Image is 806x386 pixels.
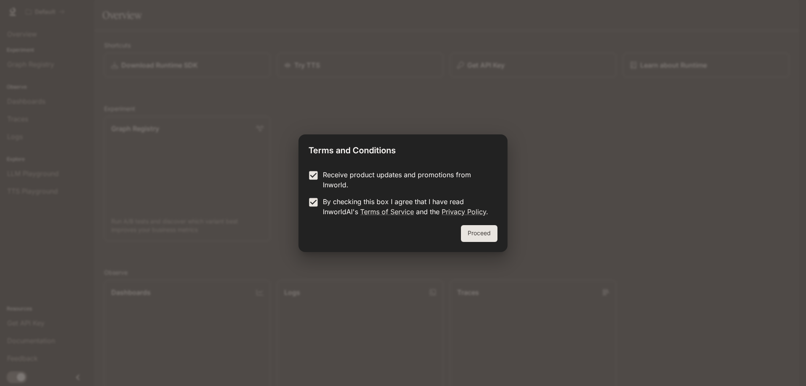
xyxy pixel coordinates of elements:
p: By checking this box I agree that I have read InworldAI's and the . [323,197,491,217]
a: Privacy Policy [442,207,486,216]
h2: Terms and Conditions [298,134,508,163]
button: Proceed [461,225,497,242]
p: Receive product updates and promotions from Inworld. [323,170,491,190]
a: Terms of Service [360,207,414,216]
